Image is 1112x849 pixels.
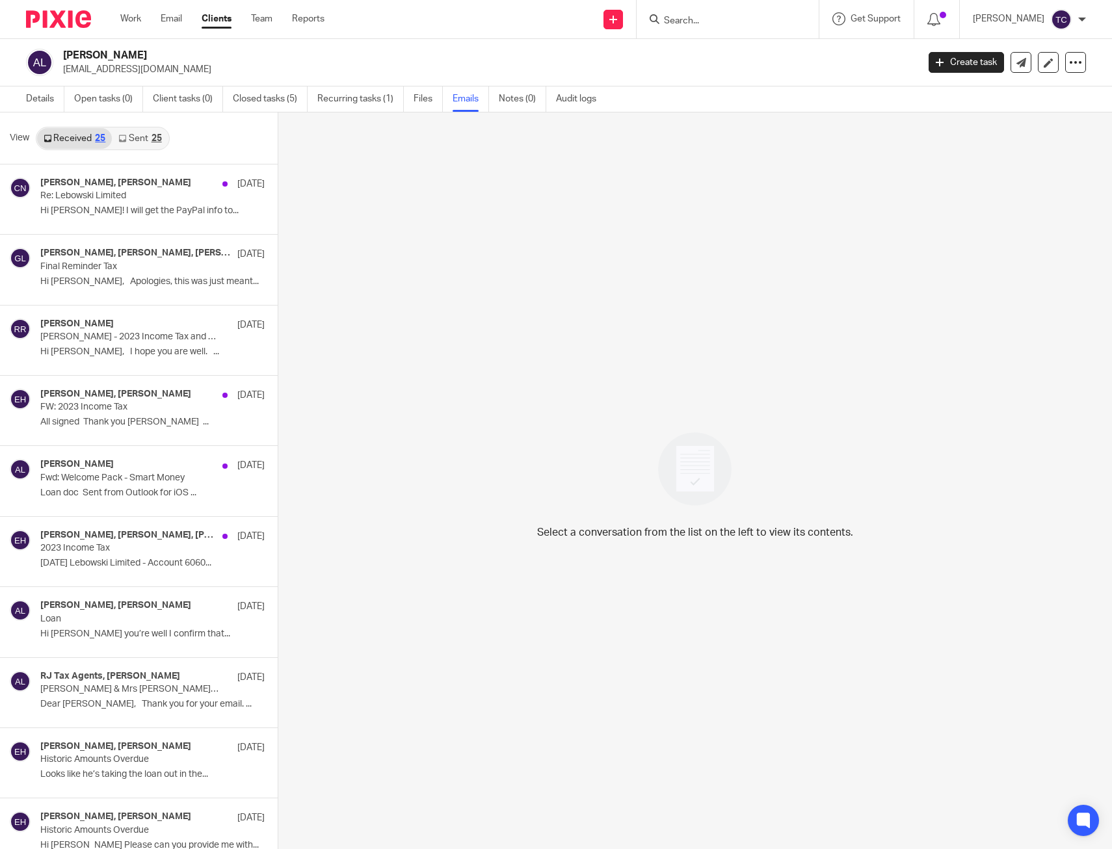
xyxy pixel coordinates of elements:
a: Notes (0) [499,86,546,112]
h4: [PERSON_NAME], [PERSON_NAME] [40,177,191,189]
img: Pixie [26,10,91,28]
img: svg%3E [26,49,53,76]
a: Closed tasks (5) [233,86,308,112]
p: [EMAIL_ADDRESS][DOMAIN_NAME] [63,63,909,76]
h4: [PERSON_NAME], [PERSON_NAME] [40,600,191,611]
p: [PERSON_NAME] & Mrs [PERSON_NAME] 100-419-8050 [40,684,220,695]
a: Sent25 [112,128,168,149]
a: Received25 [37,128,112,149]
h4: [PERSON_NAME] [40,459,114,470]
p: 2023 Income Tax [40,543,220,554]
p: [PERSON_NAME] [973,12,1044,25]
a: Audit logs [556,86,606,112]
img: svg%3E [10,177,31,198]
a: Recurring tasks (1) [317,86,404,112]
p: Hi [PERSON_NAME], Apologies, this was just meant... [40,276,265,287]
p: Final Reminder Tax [40,261,220,272]
a: Work [120,12,141,25]
p: [PERSON_NAME] - 2023 Income Tax and LTC Notice of Assessment & 2024 ITIS Notice + [PERSON_NAME] 2... [40,332,220,343]
span: Get Support [851,14,901,23]
img: svg%3E [10,741,31,762]
a: Reports [292,12,324,25]
img: svg%3E [10,530,31,551]
p: [DATE] [237,600,265,613]
h4: [PERSON_NAME], [PERSON_NAME], [PERSON_NAME] [40,530,216,541]
p: Historic Amounts Overdue [40,754,220,765]
h4: RJ Tax Agents, [PERSON_NAME] [40,671,180,682]
img: svg%3E [10,389,31,410]
p: [DATE] [237,177,265,190]
img: svg%3E [10,671,31,692]
p: [DATE] [237,319,265,332]
h4: [PERSON_NAME] [40,319,114,330]
a: Files [414,86,443,112]
p: Hi [PERSON_NAME], I hope you are well. ... [40,346,265,358]
a: Details [26,86,64,112]
p: Fwd: Welcome Pack - Smart Money [40,473,220,484]
p: [DATE] [237,248,265,261]
p: Re: Lebowski Limited [40,190,220,202]
p: Dear [PERSON_NAME], Thank you for your email. ... [40,699,265,710]
p: Historic Amounts Overdue [40,825,220,836]
p: Looks like he’s taking the loan out in the... [40,769,265,780]
p: Loan doc Sent from Outlook for iOS ... [40,488,265,499]
p: Hi [PERSON_NAME]! I will get the PayPal info to... [40,205,265,216]
p: [DATE] [237,671,265,684]
h4: [PERSON_NAME], [PERSON_NAME] [40,811,191,822]
p: FW: 2023 Income Tax [40,402,220,413]
a: Emails [453,86,489,112]
img: svg%3E [1051,9,1072,30]
h4: [PERSON_NAME], [PERSON_NAME] [40,389,191,400]
img: svg%3E [10,811,31,832]
div: 25 [152,134,162,143]
span: View [10,131,29,145]
p: Hi [PERSON_NAME] you’re well I confirm that... [40,629,265,640]
p: [DATE] [237,389,265,402]
h4: [PERSON_NAME], [PERSON_NAME], [PERSON_NAME] [40,248,231,259]
p: [DATE] [237,741,265,754]
img: svg%3E [10,459,31,480]
a: Clients [202,12,232,25]
img: image [650,424,740,514]
p: Select a conversation from the list on the left to view its contents. [537,525,853,540]
a: Open tasks (0) [74,86,143,112]
div: 25 [95,134,105,143]
a: Team [251,12,272,25]
p: [DATE] [237,811,265,824]
img: svg%3E [10,248,31,268]
a: Email [161,12,182,25]
p: [DATE] Lebowski Limited - Account 6060... [40,558,265,569]
p: Loan [40,614,220,625]
a: Create task [929,52,1004,73]
a: Client tasks (0) [153,86,223,112]
p: All signed Thank you [PERSON_NAME] ... [40,417,265,428]
p: [DATE] [237,459,265,472]
h2: [PERSON_NAME] [63,49,740,62]
h4: [PERSON_NAME], [PERSON_NAME] [40,741,191,752]
p: [DATE] [237,530,265,543]
img: svg%3E [10,600,31,621]
img: svg%3E [10,319,31,339]
input: Search [663,16,780,27]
